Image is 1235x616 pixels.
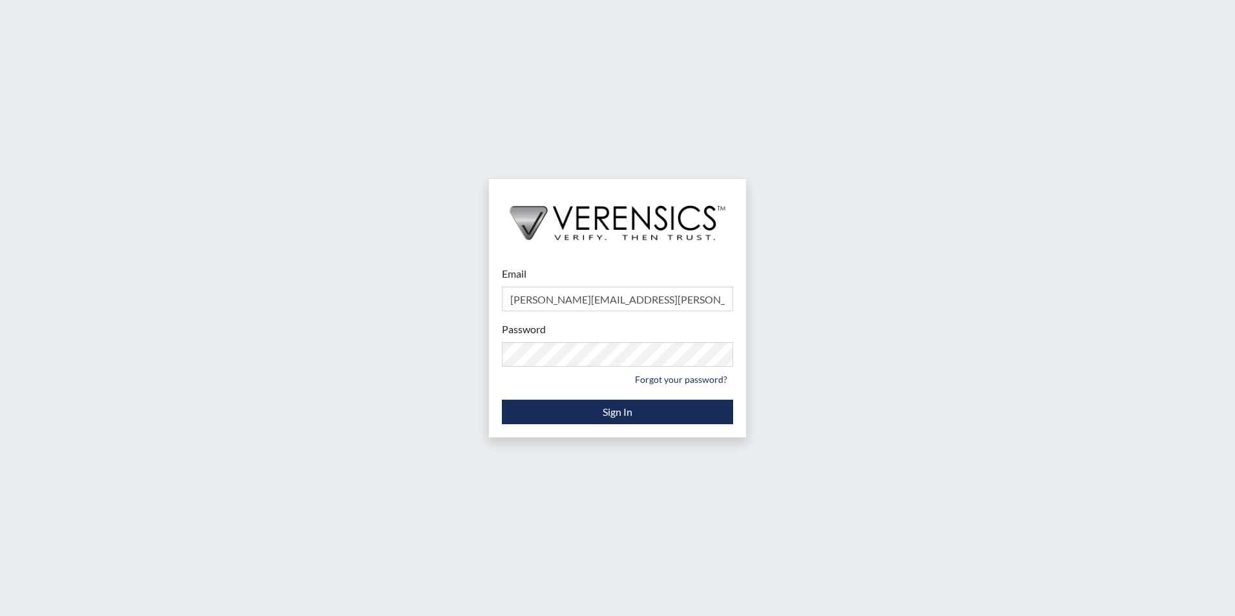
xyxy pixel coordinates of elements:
label: Password [502,322,546,337]
label: Email [502,266,526,282]
img: logo-wide-black.2aad4157.png [489,179,746,254]
input: Email [502,287,733,311]
a: Forgot your password? [629,369,733,389]
button: Sign In [502,400,733,424]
